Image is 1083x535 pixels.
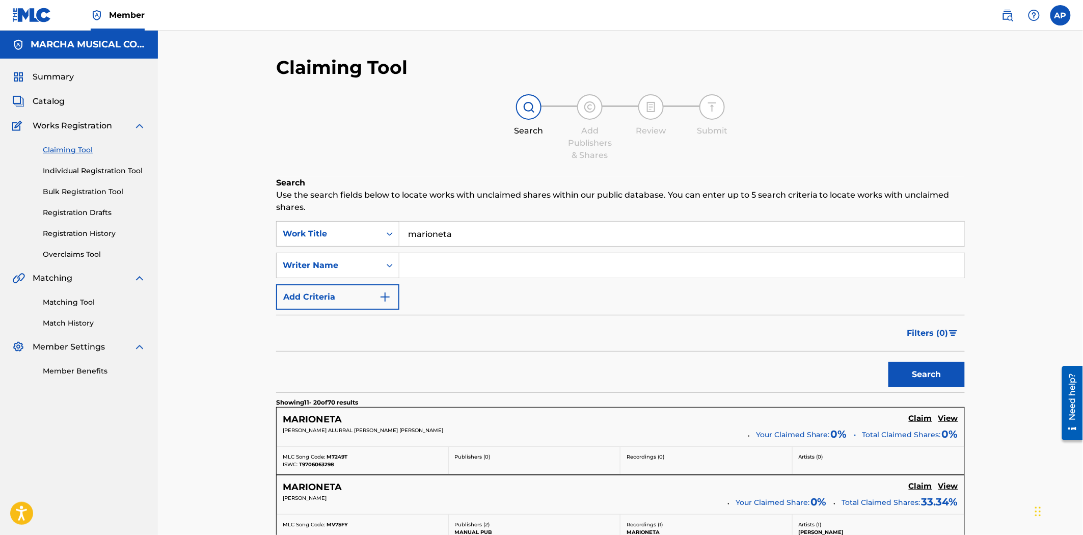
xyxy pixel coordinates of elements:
span: MLC Song Code: [283,521,325,528]
img: Accounts [12,39,24,51]
div: User Menu [1050,5,1071,25]
span: 0% [942,426,958,442]
span: Member [109,9,145,21]
img: filter [949,330,958,336]
img: 9d2ae6d4665cec9f34b9.svg [379,291,391,303]
p: Recordings ( 1 ) [627,521,786,528]
a: Overclaims Tool [43,249,146,260]
div: Search [503,125,554,137]
a: Public Search [997,5,1018,25]
span: 33.34 % [922,494,958,510]
img: Summary [12,71,24,83]
form: Search Form [276,221,965,392]
span: Summary [33,71,74,83]
a: Matching Tool [43,297,146,308]
h2: Claiming Tool [276,56,408,79]
a: CatalogCatalog [12,95,65,108]
span: Member Settings [33,341,105,353]
span: Total Claimed Shares: [842,498,920,507]
p: Artists ( 0 ) [799,453,959,461]
img: expand [133,120,146,132]
img: step indicator icon for Submit [706,101,718,113]
div: Writer Name [283,259,374,272]
a: View [938,414,958,425]
iframe: Resource Center [1054,362,1083,444]
span: [PERSON_NAME] [283,495,327,501]
button: Search [888,362,965,387]
img: step indicator icon for Search [523,101,535,113]
p: Publishers ( 2 ) [455,521,614,528]
p: Artists ( 1 ) [799,521,959,528]
img: Catalog [12,95,24,108]
img: step indicator icon for Add Publishers & Shares [584,101,596,113]
span: T9706063298 [299,461,334,468]
span: MV7SFY [327,521,348,528]
span: 0 % [810,494,827,510]
h6: Search [276,177,965,189]
a: Claiming Tool [43,145,146,155]
div: Arrastrar [1035,496,1041,527]
span: ISWC: [283,461,297,468]
span: Filters ( 0 ) [907,327,949,339]
div: Review [626,125,676,137]
h5: MARIONETA [283,481,342,493]
h5: Claim [909,414,932,423]
span: Total Claimed Shares: [862,430,941,440]
p: Use the search fields below to locate works with unclaimed shares within our public database. You... [276,189,965,213]
iframe: Chat Widget [1032,486,1083,535]
a: Match History [43,318,146,329]
a: Registration Drafts [43,207,146,218]
div: Add Publishers & Shares [564,125,615,162]
p: Showing 11 - 20 of 70 results [276,398,358,407]
h5: MARCHA MUSICAL CORP. [31,39,146,50]
div: Work Title [283,228,374,240]
h5: View [938,414,958,423]
div: Help [1024,5,1044,25]
a: Individual Registration Tool [43,166,146,176]
img: Works Registration [12,120,25,132]
img: expand [133,272,146,284]
span: [PERSON_NAME] ALURRAL [PERSON_NAME] [PERSON_NAME] [283,427,443,434]
img: help [1028,9,1040,21]
p: Publishers ( 0 ) [455,453,614,461]
img: Member Settings [12,341,24,353]
div: Submit [687,125,738,137]
a: SummarySummary [12,71,74,83]
div: Widget de chat [1032,486,1083,535]
img: step indicator icon for Review [645,101,657,113]
img: search [1001,9,1014,21]
h5: View [938,481,958,491]
a: View [938,481,958,493]
span: Your Claimed Share: [736,497,809,508]
img: Top Rightsholder [91,9,103,21]
p: Recordings ( 0 ) [627,453,786,461]
span: Your Claimed Share: [756,430,830,440]
span: Matching [33,272,72,284]
span: MLC Song Code: [283,453,325,460]
span: Works Registration [33,120,112,132]
h5: Claim [909,481,932,491]
span: 0 % [831,426,847,442]
button: Filters (0) [901,320,965,346]
img: Matching [12,272,25,284]
button: Add Criteria [276,284,399,310]
span: M7249T [327,453,347,460]
a: Bulk Registration Tool [43,186,146,197]
a: Registration History [43,228,146,239]
a: Member Benefits [43,366,146,377]
img: expand [133,341,146,353]
span: Catalog [33,95,65,108]
h5: MARIONETA [283,414,342,425]
img: MLC Logo [12,8,51,22]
